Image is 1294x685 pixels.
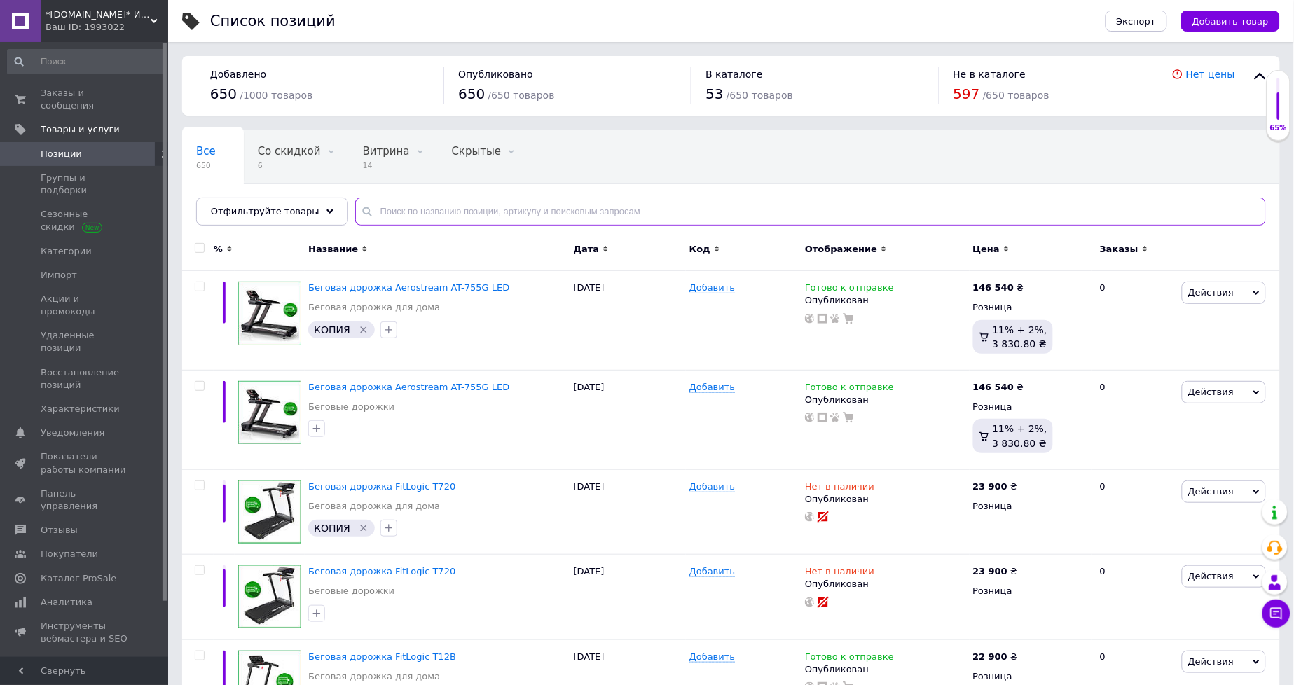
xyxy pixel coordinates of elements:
[805,578,965,590] div: Опубликован
[41,123,120,136] span: Товары и услуги
[314,523,350,534] span: КОПИЯ
[41,87,130,112] span: Заказы и сообщения
[805,481,874,496] span: Нет в наличии
[973,282,1014,293] b: 146 540
[238,480,301,544] img: Беговая дорожка FitLogic T720
[210,85,237,102] span: 650
[240,90,312,101] span: / 1000 товаров
[308,243,358,256] span: Название
[41,366,130,392] span: Восстановление позиций
[1262,600,1290,628] button: Чат с покупателем
[308,566,455,576] a: Беговая дорожка FitLogic T720
[973,566,1008,576] b: 23 900
[993,438,1047,449] span: 3 830.80 ₴
[973,381,1024,394] div: ₴
[570,555,686,639] div: [DATE]
[689,243,710,256] span: Код
[7,49,165,74] input: Поиск
[574,243,600,256] span: Дата
[973,500,1089,513] div: Розница
[973,651,1018,663] div: ₴
[41,329,130,354] span: Удаленные позиции
[258,160,321,171] span: 6
[308,651,456,662] span: Беговая дорожка FitLogic T12B
[196,160,216,171] span: 650
[689,566,735,577] span: Добавить
[308,585,394,597] a: Беговые дорожки
[308,670,440,683] a: Беговая дорожка для дома
[488,90,555,101] span: / 650 товаров
[570,469,686,554] div: [DATE]
[689,651,735,663] span: Добавить
[46,21,168,34] div: Ваш ID: 1993022
[46,8,151,21] span: *SPORTZAL.PROM.UA* Интернет-Магазин
[973,480,1018,493] div: ₴
[308,401,394,413] a: Беговые дорожки
[1188,656,1234,667] span: Действия
[41,269,77,282] span: Импорт
[689,282,735,293] span: Добавить
[238,282,301,345] img: Беговая дорожка Aerostream AT-755G LED
[308,282,509,293] a: Беговая дорожка Aerostream AT-755G LED
[458,69,533,80] span: Опубликовано
[993,324,1047,335] span: 11% + 2%,
[705,85,723,102] span: 53
[689,382,735,393] span: Добавить
[1181,11,1280,32] button: Добавить товар
[214,243,223,256] span: %
[238,381,301,444] img: Беговая дорожка Aerostream AT-755G LED
[1106,11,1167,32] button: Экспорт
[41,596,92,609] span: Аналитика
[1092,555,1178,639] div: 0
[805,651,894,666] span: Готово к отправке
[805,493,965,506] div: Опубликован
[1192,16,1269,27] span: Добавить товар
[363,160,410,171] span: 14
[1100,243,1138,256] span: Заказы
[41,403,120,415] span: Характеристики
[705,69,762,80] span: В каталоге
[41,172,130,197] span: Группы и подборки
[1186,69,1235,80] a: Нет цены
[805,394,965,406] div: Опубликован
[805,566,874,581] span: Нет в наличии
[973,243,1000,256] span: Цена
[570,371,686,470] div: [DATE]
[1188,571,1234,581] span: Действия
[41,427,104,439] span: Уведомления
[1188,287,1234,298] span: Действия
[973,651,1008,662] b: 22 900
[973,382,1014,392] b: 146 540
[210,14,336,29] div: Список позиций
[805,282,894,297] span: Готово к отправке
[1188,486,1234,497] span: Действия
[993,423,1047,434] span: 11% + 2%,
[973,401,1089,413] div: Розница
[363,145,410,158] span: Витрина
[1092,271,1178,371] div: 0
[41,524,78,537] span: Отзывы
[41,293,130,318] span: Акции и промокоды
[308,500,440,513] a: Беговая дорожка для дома
[210,69,266,80] span: Добавлено
[41,548,98,560] span: Покупатели
[1267,123,1290,133] div: 65%
[358,523,369,534] svg: Удалить метку
[727,90,793,101] span: / 650 товаров
[570,271,686,371] div: [DATE]
[355,198,1266,226] input: Поиск по названию позиции, артикулу и поисковым запросам
[358,324,369,335] svg: Удалить метку
[308,481,455,492] a: Беговая дорожка FitLogic T720
[1092,371,1178,470] div: 0
[973,565,1018,578] div: ₴
[973,282,1024,294] div: ₴
[973,301,1089,314] div: Розница
[689,481,735,492] span: Добавить
[238,565,301,628] img: Беговая дорожка FitLogic T720
[973,670,1089,683] div: Розница
[41,572,116,585] span: Каталог ProSale
[983,90,1049,101] span: / 650 товаров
